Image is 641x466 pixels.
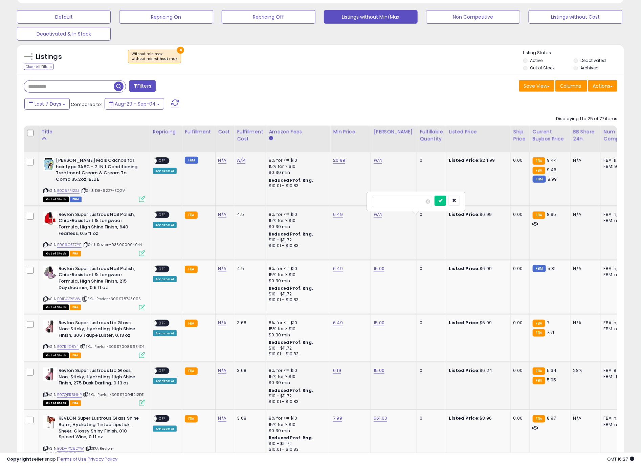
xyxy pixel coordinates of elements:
[59,320,141,340] b: Revlon Super Lustrous Lip Gloss, Non-Sticky, Hydrating, High Shine Finish, 306 Taupe Luster, 0.13 oz
[237,128,263,142] div: Fulfillment Cost
[237,415,261,421] div: 3.68
[185,415,197,423] small: FBA
[420,212,441,218] div: 0
[269,374,325,380] div: 15% for > $10
[333,415,342,422] a: 7.99
[185,266,197,273] small: FBA
[43,266,57,279] img: 51OHZOSy21L._SL40_.jpg
[607,456,634,462] span: 2025-09-12 16:27 GMT
[374,265,384,272] a: 15.00
[24,64,54,70] div: Clear All Filters
[420,266,441,272] div: 0
[604,266,626,272] div: FBA: n/a
[42,128,147,135] div: Title
[132,51,177,62] span: Without min max :
[269,428,325,434] div: $0.30 min
[269,135,273,141] small: Amazon Fees.
[548,176,557,182] span: 8.99
[604,128,628,142] div: Num of Comp.
[269,224,325,230] div: $0.30 min
[533,368,545,375] small: FBA
[153,378,177,384] div: Amazon AI
[218,319,226,326] a: N/A
[269,399,325,405] div: $10.01 - $10.83
[604,320,626,326] div: FBA: n/a
[57,296,81,302] a: B01F4VP6VW
[604,157,626,163] div: FBA: 11
[556,116,617,122] div: Displaying 1 to 25 of 77 items
[523,50,624,56] p: Listing States:
[269,326,325,332] div: 15% for > $10
[333,128,368,135] div: Min Price
[132,57,177,61] div: without min,without max
[420,157,441,163] div: 0
[547,319,549,326] span: 7
[604,163,626,170] div: FBM: 9
[43,415,57,429] img: 41b+ghVkRwL._SL40_.jpg
[157,212,168,218] span: OFF
[153,168,177,174] div: Amazon AI
[57,242,82,248] a: B006OZF7YE
[43,157,145,201] div: ASIN:
[81,188,125,193] span: | SKU: D8-9227-3QGV
[513,128,527,142] div: Ship Price
[513,368,525,374] div: 0.00
[57,392,82,398] a: B07QBR6HHP
[43,320,57,333] img: 41VK3M7aIYL._SL40_.jpg
[269,157,325,163] div: 8% for <= $10
[449,211,480,218] b: Listed Price:
[547,367,557,374] span: 5.34
[533,157,545,165] small: FBA
[573,128,598,142] div: BB Share 24h.
[129,80,156,92] button: Filters
[57,188,80,194] a: B0C5FR12SJ
[420,320,441,326] div: 0
[449,266,505,272] div: $6.99
[269,387,313,393] b: Reduced Prof. Rng.
[237,212,261,218] div: 4.5
[269,170,325,176] div: $0.30 min
[573,368,596,374] div: 28%
[218,265,226,272] a: N/A
[333,211,343,218] a: 6.49
[177,47,184,54] button: ×
[449,320,505,326] div: $6.99
[269,278,325,284] div: $0.30 min
[548,265,556,272] span: 5.81
[269,297,325,303] div: $10.01 - $10.83
[218,367,226,374] a: N/A
[17,10,111,24] button: Default
[157,158,168,164] span: OFF
[157,320,168,326] span: OFF
[153,222,177,228] div: Amazon AI
[547,329,554,335] span: 7.71
[218,211,226,218] a: N/A
[604,326,626,332] div: FBM: n/a
[71,101,102,108] span: Compared to:
[420,368,441,374] div: 0
[237,368,261,374] div: 3.68
[185,212,197,219] small: FBA
[70,251,81,257] span: FBA
[70,400,81,406] span: FBA
[420,415,441,421] div: 0
[604,415,626,421] div: FBA: n/a
[7,456,117,463] div: seller snap | |
[269,320,325,326] div: 8% for <= $10
[269,380,325,386] div: $0.30 min
[269,435,313,441] b: Reduced Prof. Rng.
[80,344,145,349] span: | SKU: Revlon-309970089634DE
[43,157,54,171] img: 419TyVjp+hL._SL40_.jpg
[56,157,138,184] b: [PERSON_NAME] Mais Cachos for hair type 3ABC - 2 IN 1 Conditioning Treatment Cream & Cream To Com...
[185,157,198,164] small: FBM
[83,242,142,247] span: | SKU: Revlon-033000004044
[43,197,69,202] span: All listings that are currently out of stock and unavailable for purchase on Amazon
[59,368,141,388] b: Revlon Super Lustrous Lip Gloss, Non-Sticky, Hydrating, High Shine Finish, 275 Dusk Darling, 0.13 oz
[43,368,57,381] img: 41n9bPWfGnL._SL40_.jpg
[269,285,313,291] b: Reduced Prof. Rng.
[547,167,557,173] span: 9.46
[58,456,87,462] a: Terms of Use
[237,320,261,326] div: 3.68
[547,157,557,163] span: 9.44
[374,367,384,374] a: 15.00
